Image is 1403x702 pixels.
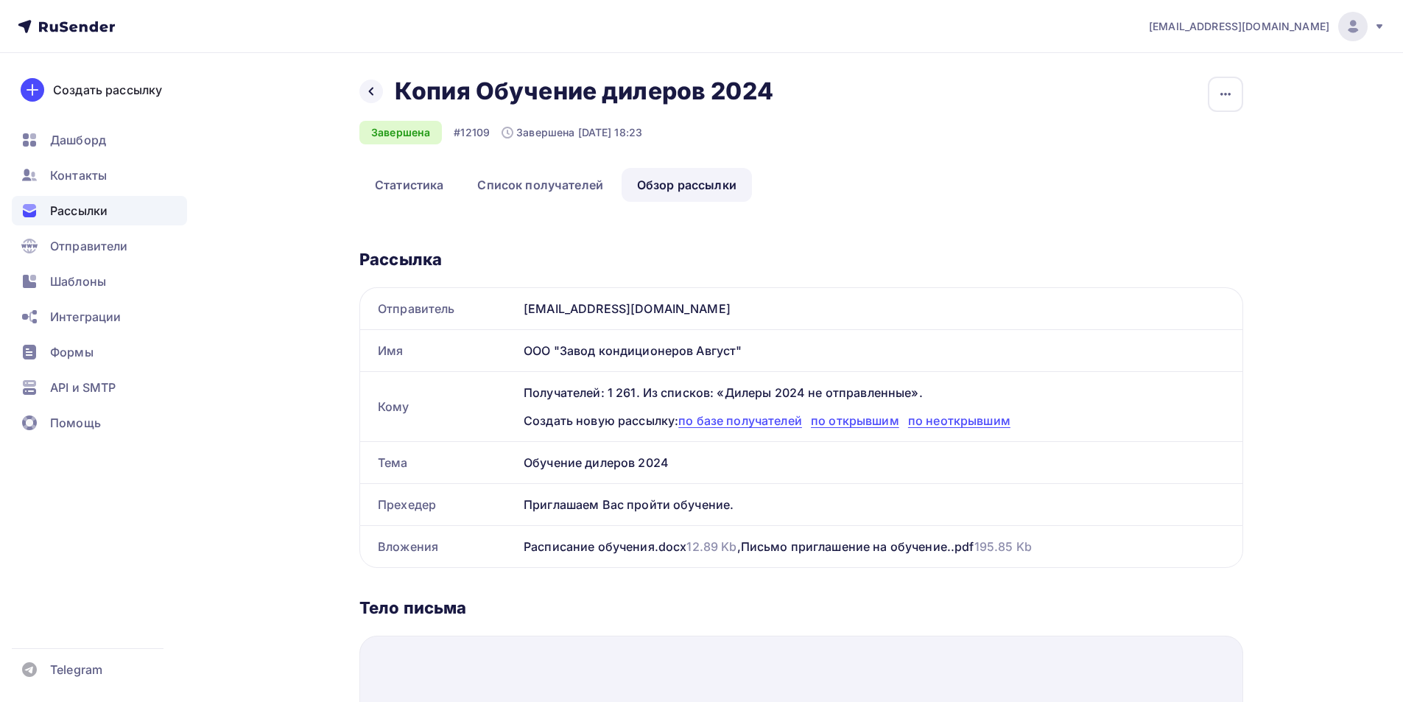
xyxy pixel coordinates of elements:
[360,442,518,483] div: Тема
[360,330,518,371] div: Имя
[518,484,1242,525] div: Приглашаем Вас пройти обучение.
[518,442,1242,483] div: Обучение дилеров 2024
[12,231,187,261] a: Отправители
[524,384,1225,401] div: Получателей: 1 261. Из списков: «Дилеры 2024 не отправленные».
[50,343,94,361] span: Формы
[50,237,128,255] span: Отправители
[12,161,187,190] a: Контакты
[395,77,773,106] h2: Копия Обучение дилеров 2024
[50,379,116,396] span: API и SMTP
[50,273,106,290] span: Шаблоны
[360,372,518,441] div: Кому
[462,168,619,202] a: Список получателей
[502,125,642,140] div: Завершена [DATE] 18:23
[50,166,107,184] span: Контакты
[359,121,442,144] div: Завершена
[360,288,518,329] div: Отправитель
[50,414,101,432] span: Помощь
[1149,19,1329,34] span: [EMAIL_ADDRESS][DOMAIN_NAME]
[686,539,736,554] span: 12.89 Kb
[518,288,1242,329] div: [EMAIL_ADDRESS][DOMAIN_NAME]
[12,337,187,367] a: Формы
[12,125,187,155] a: Дашборд
[622,168,752,202] a: Обзор рассылки
[524,412,1225,429] div: Создать новую рассылку:
[360,484,518,525] div: Прехедер
[1149,12,1385,41] a: [EMAIL_ADDRESS][DOMAIN_NAME]
[518,330,1242,371] div: ООО "Завод кондиционеров Август"
[12,196,187,225] a: Рассылки
[50,308,121,326] span: Интеграции
[524,538,741,555] div: Расписание обучения.docx ,
[908,413,1010,428] span: по неоткрывшим
[360,526,518,567] div: Вложения
[678,413,802,428] span: по базе получателей
[811,413,899,428] span: по открывшим
[359,597,1243,618] div: Тело письма
[50,661,102,678] span: Telegram
[12,267,187,296] a: Шаблоны
[741,538,1032,555] div: Письмо приглашение на обучение..pdf
[359,249,1243,270] div: Рассылка
[53,81,162,99] div: Создать рассылку
[454,125,490,140] div: #12109
[359,168,459,202] a: Статистика
[50,131,106,149] span: Дашборд
[50,202,108,220] span: Рассылки
[974,539,1032,554] span: 195.85 Kb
